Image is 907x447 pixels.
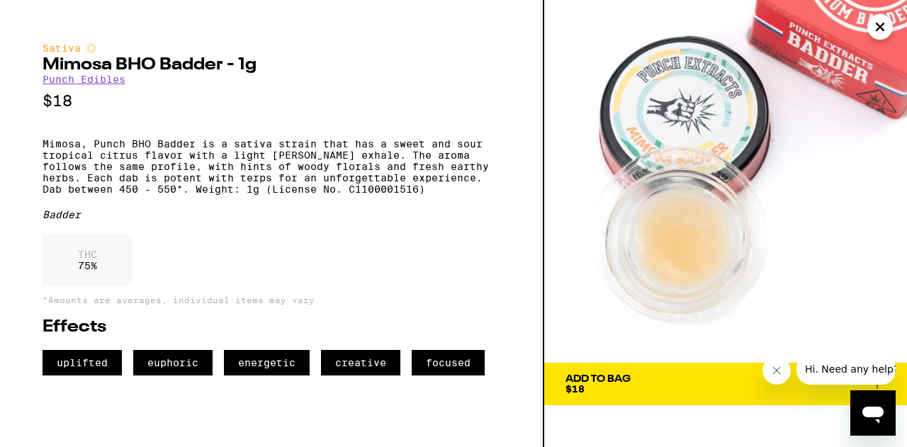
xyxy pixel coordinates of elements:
[762,356,791,385] iframe: Close message
[86,43,97,54] img: sativaColor.svg
[43,43,500,54] div: Sativa
[544,363,907,405] button: Add To Bag$18
[78,249,97,260] p: THC
[224,350,310,375] span: energetic
[9,10,102,21] span: Hi. Need any help?
[43,234,133,285] div: 75 %
[43,74,125,85] a: Punch Edibles
[43,295,500,305] p: *Amounts are averages, individual items may vary.
[565,383,585,395] span: $18
[133,350,213,375] span: euphoric
[565,374,631,384] div: Add To Bag
[43,209,500,220] div: Badder
[412,350,485,375] span: focused
[43,57,500,74] h2: Mimosa BHO Badder - 1g
[867,14,893,40] button: Close
[43,350,122,375] span: uplifted
[850,390,896,436] iframe: Button to launch messaging window
[43,92,500,110] p: $18
[43,138,500,195] p: Mimosa, Punch BHO Badder is a sativa strain that has a sweet and sour tropical citrus flavor with...
[796,353,896,385] iframe: Message from company
[321,350,400,375] span: creative
[43,319,500,336] h2: Effects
